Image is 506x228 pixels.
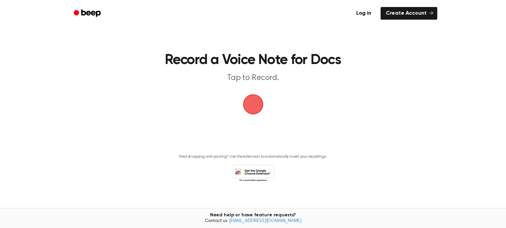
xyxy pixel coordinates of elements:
[243,94,263,114] img: Beep Logo
[82,53,424,67] h1: Record a Voice Note for Docs
[351,7,377,20] a: Log in
[4,218,502,224] span: Contact us
[125,73,381,84] p: Tap to Record.
[69,7,107,20] a: Beep
[179,154,328,159] p: Tired of copying and pasting? Use the extension to automatically insert your recordings.
[381,7,437,20] a: Create Account
[229,219,302,223] a: [EMAIL_ADDRESS][DOMAIN_NAME]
